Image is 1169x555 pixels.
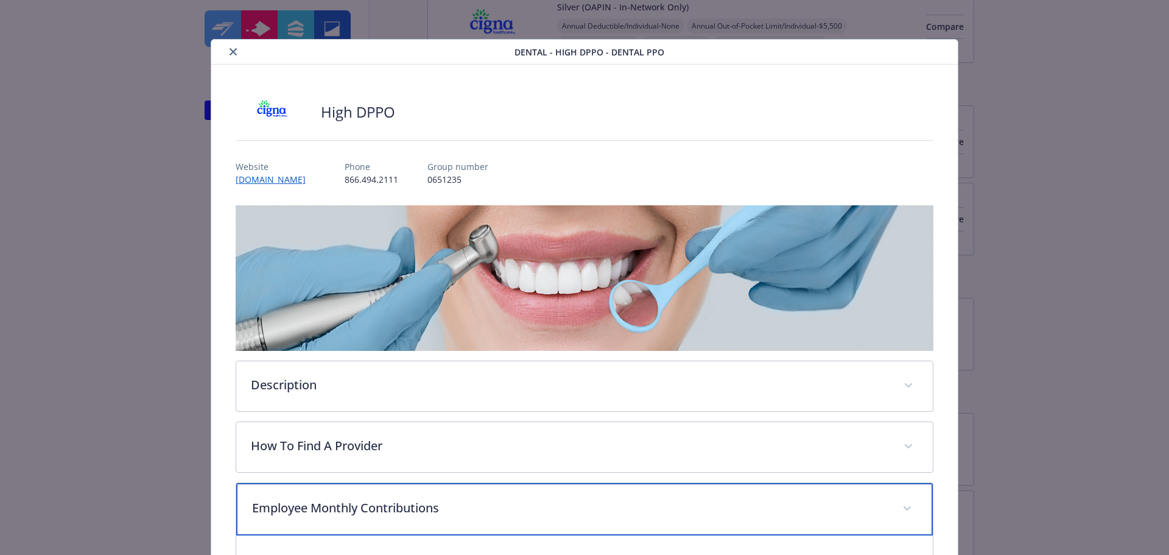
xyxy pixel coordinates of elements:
[427,173,488,186] p: 0651235
[321,102,395,122] h2: High DPPO
[226,44,240,59] button: close
[345,160,398,173] p: Phone
[514,46,664,58] span: Dental - High DPPO - Dental PPO
[236,483,933,536] div: Employee Monthly Contributions
[236,361,933,411] div: Description
[427,160,488,173] p: Group number
[252,499,888,517] p: Employee Monthly Contributions
[236,205,934,351] img: banner
[236,94,309,130] img: CIGNA
[236,422,933,472] div: How To Find A Provider
[236,160,315,173] p: Website
[251,437,890,455] p: How To Find A Provider
[345,173,398,186] p: 866.494.2111
[236,174,315,185] a: [DOMAIN_NAME]
[251,376,890,394] p: Description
